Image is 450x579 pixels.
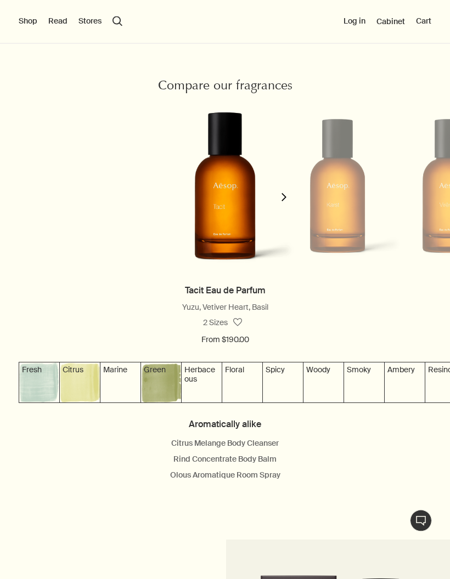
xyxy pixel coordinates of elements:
[263,363,303,403] img: Textured rose pink background
[184,365,215,384] span: Herbaceous
[273,98,295,283] button: next
[416,16,431,27] button: Cart
[171,439,279,449] a: Citrus Melange Body Cleanser
[103,365,127,375] span: Marine
[48,16,67,27] button: Read
[170,470,280,480] a: Olous Aromatique Room Spray
[222,363,262,403] img: Textured salmon pink background
[347,365,371,375] span: Smoky
[344,16,365,27] button: Log in
[376,16,405,26] a: Cabinet
[385,363,425,403] img: Textured gold background
[22,365,42,375] span: Fresh
[225,365,244,375] span: Floral
[113,16,122,26] button: Open search
[306,365,330,375] span: Woody
[19,16,37,27] button: Shop
[344,363,384,403] img: Textured grey-purple background
[266,365,285,375] span: Spicy
[100,363,140,403] img: Textured grey-green background
[19,363,59,403] img: Textured grey-blue background
[144,365,166,375] span: Green
[228,313,248,333] button: Save to cabinet
[11,302,439,315] div: Yuzu, Vetiver Heart, Basil
[303,363,344,403] img: Textured purple background
[60,363,100,403] img: Textured yellow background
[201,334,249,347] span: From $190.00
[185,285,266,297] a: Tacit Eau de Parfum
[156,77,295,296] img: Tacit Eau de Parfum in an Amber bottle.
[203,318,228,328] span: 2 Sizes
[78,16,102,27] button: Stores
[182,363,222,403] img: Textured forest green background
[173,455,277,464] a: Rind Concentrate Body Balm
[141,363,181,403] img: Textured green background
[410,510,432,532] button: Live Assistance
[11,417,439,432] h4: Aromatically alike
[387,365,415,375] span: Ambery
[63,365,83,375] span: Citrus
